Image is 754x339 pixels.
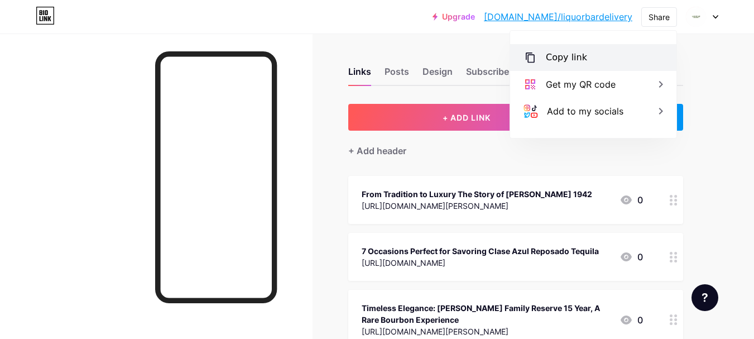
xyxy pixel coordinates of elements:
[362,200,592,212] div: [URL][DOMAIN_NAME][PERSON_NAME]
[385,65,409,85] div: Posts
[362,257,599,269] div: [URL][DOMAIN_NAME]
[362,245,599,257] div: 7 Occasions Perfect for Savoring Clase Azul Reposado Tequila
[348,65,371,85] div: Links
[547,104,623,118] div: Add to my socials
[362,326,611,337] div: [URL][DOMAIN_NAME][PERSON_NAME]
[685,6,707,27] img: liquorbardelivery
[443,113,491,122] span: + ADD LINK
[433,12,475,21] a: Upgrade
[649,11,670,23] div: Share
[484,10,632,23] a: [DOMAIN_NAME]/liquorbardelivery
[466,65,517,85] div: Subscribers
[619,193,643,207] div: 0
[348,104,585,131] button: + ADD LINK
[422,65,453,85] div: Design
[546,51,587,64] div: Copy link
[362,188,592,200] div: From Tradition to Luxury The Story of [PERSON_NAME] 1942
[362,302,611,326] div: Timeless Elegance: [PERSON_NAME] Family Reserve 15 Year, A Rare Bourbon Experience
[619,250,643,264] div: 0
[619,313,643,327] div: 0
[348,144,406,157] div: + Add header
[546,78,616,91] div: Get my QR code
